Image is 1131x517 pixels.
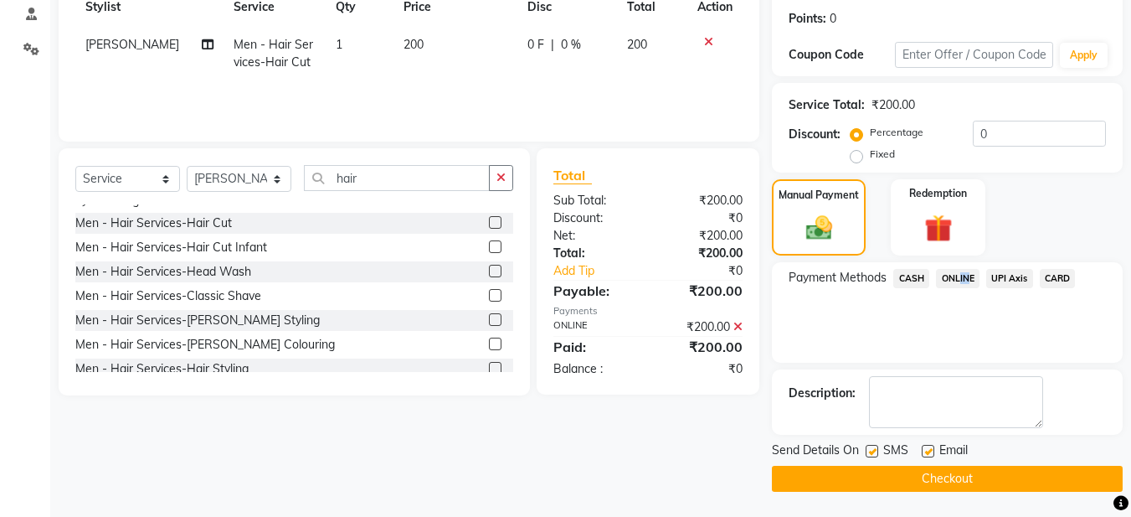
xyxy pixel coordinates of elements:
span: Payment Methods [789,269,887,287]
div: Payments [553,304,743,318]
span: 0 F [527,36,544,54]
span: ONLINE [936,269,979,288]
label: Percentage [870,125,923,140]
div: ₹200.00 [648,245,755,262]
div: Discount: [541,209,648,227]
div: 0 [830,10,836,28]
div: Discount: [789,126,841,143]
div: Men - Hair Services-Head Wash [75,263,251,281]
div: Men - Hair Services-[PERSON_NAME] Styling [75,312,320,329]
div: Coupon Code [789,46,894,64]
span: Email [939,442,968,463]
div: Total: [541,245,648,262]
input: Search or Scan [304,165,490,191]
div: ₹200.00 [648,192,755,209]
span: Total [553,167,592,184]
a: Add Tip [541,262,666,280]
div: Men - Hair Services-[PERSON_NAME] Colouring [75,336,335,354]
label: Redemption [909,186,967,201]
span: 200 [404,37,424,52]
div: Points: [789,10,826,28]
div: Sub Total: [541,192,648,209]
button: Checkout [772,466,1123,492]
div: ₹200.00 [648,281,755,301]
label: Fixed [870,147,895,162]
input: Enter Offer / Coupon Code [895,42,1053,68]
div: Men - Hair Services-Classic Shave [75,287,261,305]
div: ONLINE [541,318,648,336]
div: ₹0 [666,262,756,280]
span: SMS [883,442,908,463]
div: ₹0 [648,209,755,227]
div: ₹0 [648,360,755,378]
span: [PERSON_NAME] [85,37,179,52]
div: Description: [789,385,856,402]
div: ₹200.00 [648,318,755,336]
div: ₹200.00 [871,96,915,114]
span: 200 [627,37,647,52]
div: ₹200.00 [648,227,755,245]
span: Men - Hair Services-Hair Cut [234,37,313,70]
div: Men - Hair Services-Hair Cut [75,215,232,232]
img: _gift.svg [916,211,961,246]
div: Men - Hair Services-Hair Cut Infant [75,239,267,256]
span: CASH [893,269,929,288]
div: Service Total: [789,96,865,114]
div: Paid: [541,337,648,357]
div: ₹200.00 [648,337,755,357]
div: Net: [541,227,648,245]
button: Apply [1060,43,1108,68]
span: 0 % [561,36,581,54]
div: Men - Hair Services-Hair Styling [75,360,249,378]
label: Manual Payment [779,188,859,203]
span: | [551,36,554,54]
span: UPI Axis [986,269,1033,288]
div: Payable: [541,281,648,301]
img: _cash.svg [798,213,841,243]
span: CARD [1040,269,1076,288]
div: Balance : [541,360,648,378]
span: 1 [336,37,342,52]
span: Send Details On [772,442,859,463]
